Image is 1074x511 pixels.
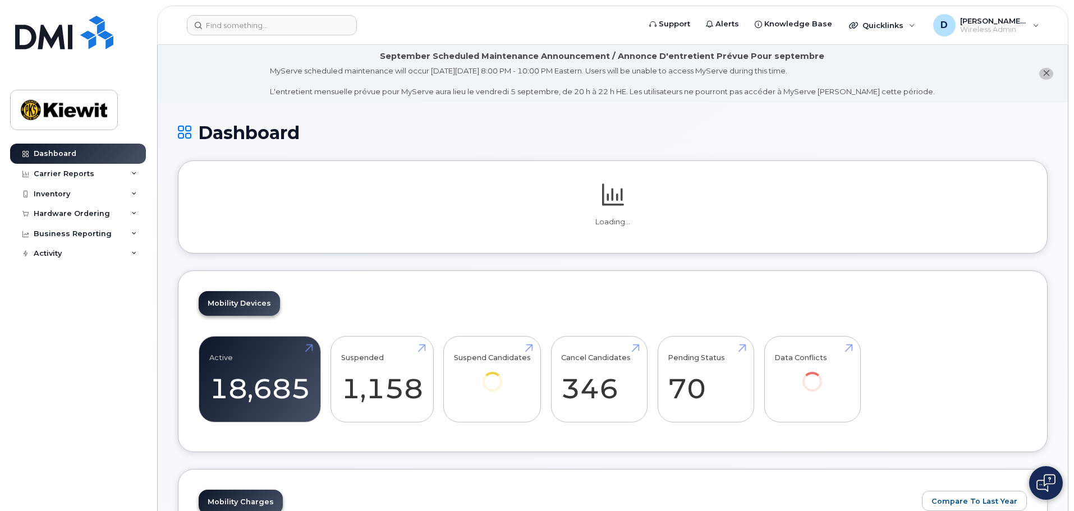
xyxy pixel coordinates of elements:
[454,342,531,407] a: Suspend Candidates
[1036,474,1055,492] img: Open chat
[178,123,1048,142] h1: Dashboard
[209,342,310,416] a: Active 18,685
[922,491,1027,511] button: Compare To Last Year
[199,217,1027,227] p: Loading...
[774,342,850,407] a: Data Conflicts
[341,342,423,416] a: Suspended 1,158
[668,342,743,416] a: Pending Status 70
[561,342,637,416] a: Cancel Candidates 346
[380,50,824,62] div: September Scheduled Maintenance Announcement / Annonce D'entretient Prévue Pour septembre
[270,66,935,97] div: MyServe scheduled maintenance will occur [DATE][DATE] 8:00 PM - 10:00 PM Eastern. Users will be u...
[931,496,1017,507] span: Compare To Last Year
[199,291,280,316] a: Mobility Devices
[1039,68,1053,80] button: close notification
